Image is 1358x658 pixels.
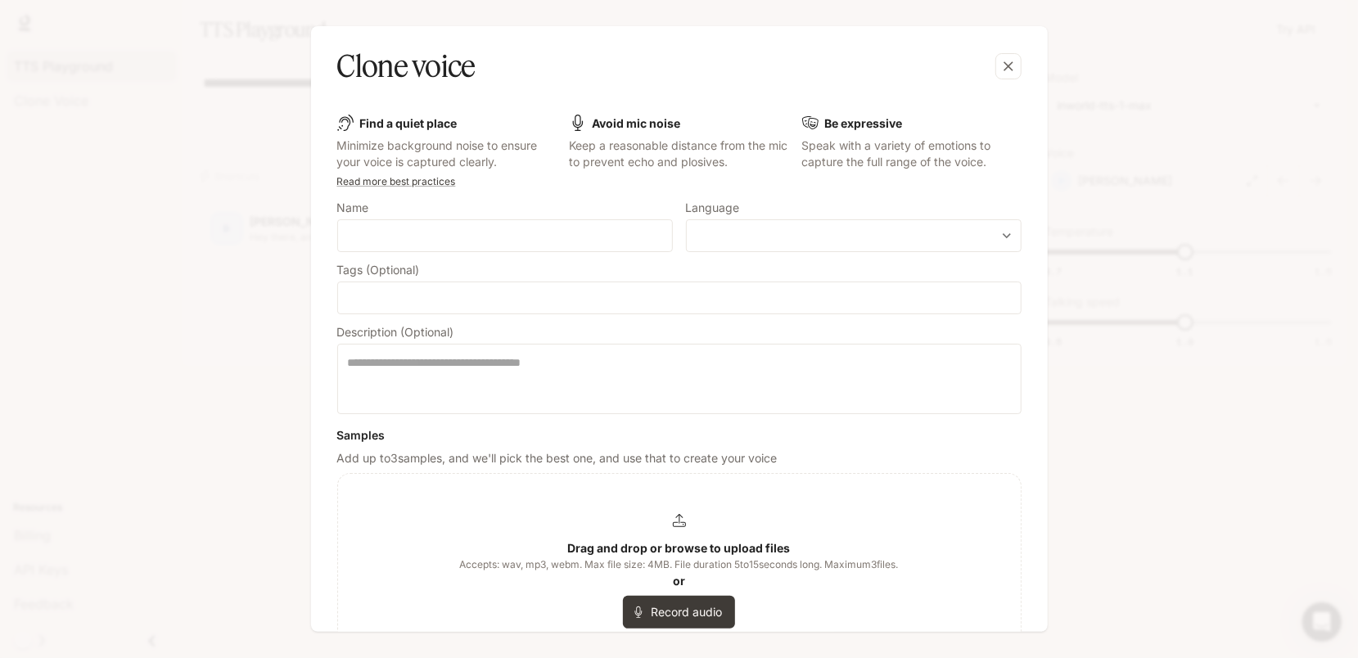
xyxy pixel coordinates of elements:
[825,116,903,130] b: Be expressive
[802,137,1022,170] p: Speak with a variety of emotions to capture the full range of the voice.
[360,116,458,130] b: Find a quiet place
[337,175,456,187] a: Read more best practices
[593,116,681,130] b: Avoid mic noise
[337,137,557,170] p: Minimize background noise to ensure your voice is captured clearly.
[337,427,1022,444] h6: Samples
[568,541,791,555] b: Drag and drop or browse to upload files
[337,450,1022,466] p: Add up to 3 samples, and we'll pick the best one, and use that to create your voice
[460,557,899,573] span: Accepts: wav, mp3, webm. Max file size: 4MB. File duration 5 to 15 seconds long. Maximum 3 files.
[337,327,454,338] p: Description (Optional)
[623,596,735,629] button: Record audio
[686,202,740,214] p: Language
[570,137,789,170] p: Keep a reasonable distance from the mic to prevent echo and plosives.
[337,202,369,214] p: Name
[673,574,685,588] b: or
[337,46,476,87] h5: Clone voice
[337,264,420,276] p: Tags (Optional)
[687,228,1021,244] div: ​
